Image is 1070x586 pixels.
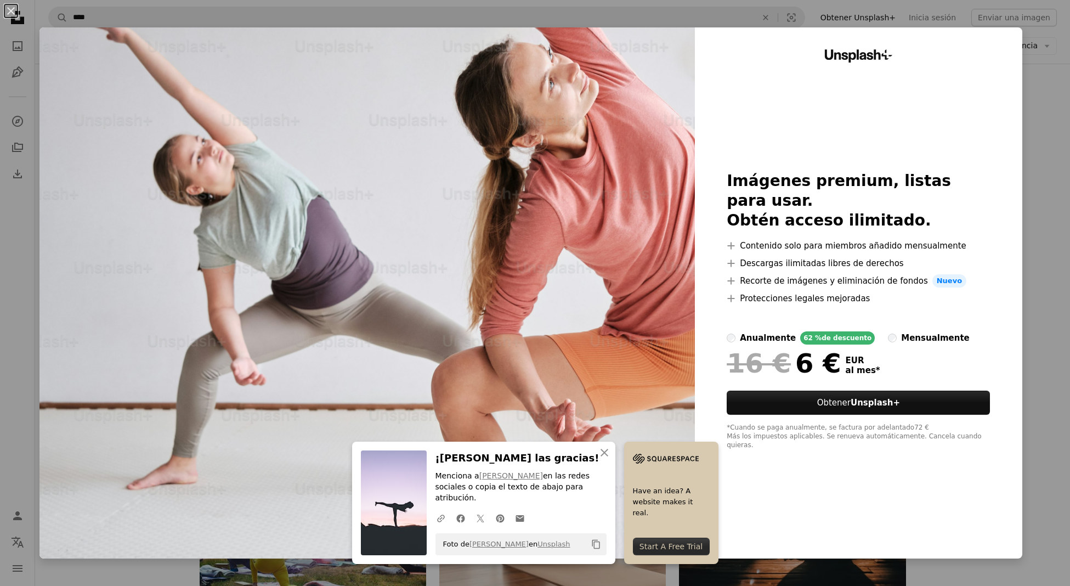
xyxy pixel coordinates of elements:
[727,349,791,377] span: 16 €
[727,171,990,230] h2: Imágenes premium, listas para usar. Obtén acceso ilimitado.
[727,391,990,415] button: ObtenerUnsplash+
[727,349,841,377] div: 6 €
[932,274,966,288] span: Nuevo
[469,540,529,548] a: [PERSON_NAME]
[479,471,543,480] a: [PERSON_NAME]
[633,450,699,467] img: file-1705255347840-230a6ab5bca9image
[727,292,990,305] li: Protecciones legales mejoradas
[624,442,718,564] a: Have an idea? A website makes it real.Start A Free Trial
[888,334,897,342] input: mensualmente
[510,507,530,529] a: Comparte por correo electrónico
[727,239,990,252] li: Contenido solo para miembros añadido mensualmente
[451,507,471,529] a: Comparte en Facebook
[435,471,607,504] p: Menciona a en las redes sociales o copia el texto de abajo para atribución.
[846,356,880,365] span: EUR
[435,450,607,466] h3: ¡[PERSON_NAME] las gracias!
[587,535,605,554] button: Copiar al portapapeles
[633,486,710,519] span: Have an idea? A website makes it real.
[633,538,710,555] div: Start A Free Trial
[851,398,900,408] strong: Unsplash+
[846,365,880,375] span: al mes *
[727,424,990,450] div: *Cuando se paga anualmente, se factura por adelantado 72 € Más los impuestos aplicables. Se renue...
[537,540,570,548] a: Unsplash
[438,536,570,553] span: Foto de en
[490,507,510,529] a: Comparte en Pinterest
[727,274,990,288] li: Recorte de imágenes y eliminación de fondos
[727,257,990,270] li: Descargas ilimitadas libres de derechos
[901,331,969,345] div: mensualmente
[471,507,490,529] a: Comparte en Twitter
[800,331,875,345] div: 62 % de descuento
[727,334,735,342] input: anualmente62 %de descuento
[740,331,796,345] div: anualmente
